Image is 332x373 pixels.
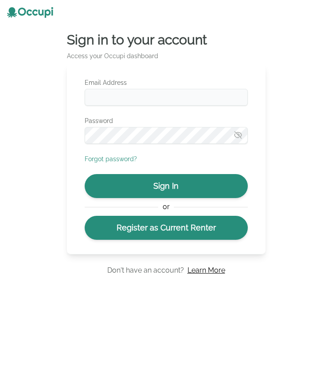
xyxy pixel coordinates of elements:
p: Don't have an account? [107,265,184,276]
button: Forgot password? [85,155,137,163]
label: Password [85,116,248,125]
p: Access your Occupi dashboard [67,52,266,60]
a: Register as Current Renter [85,216,248,240]
span: or [158,202,174,212]
button: Sign In [85,174,248,198]
h2: Sign in to your account [67,32,266,48]
a: Learn More [187,265,225,276]
label: Email Address [85,78,248,87]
